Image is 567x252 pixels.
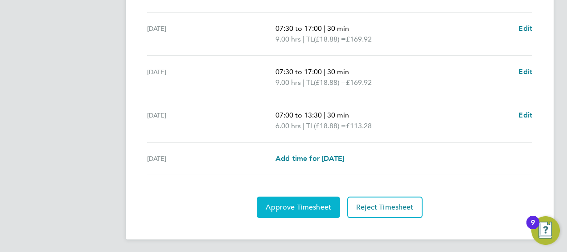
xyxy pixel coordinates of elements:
[275,78,301,87] span: 9.00 hrs
[518,67,532,77] a: Edit
[275,154,344,163] span: Add time for [DATE]
[531,216,560,245] button: Open Resource Center, 9 new notifications
[314,78,346,87] span: (£18.88) =
[303,78,304,87] span: |
[275,111,322,119] span: 07:00 to 13:30
[327,24,349,33] span: 30 min
[327,111,349,119] span: 30 min
[518,24,532,33] span: Edit
[324,111,325,119] span: |
[306,77,314,88] span: TL
[518,111,532,119] span: Edit
[275,67,322,76] span: 07:30 to 17:00
[314,35,346,43] span: (£18.88) =
[347,197,423,218] button: Reject Timesheet
[257,197,340,218] button: Approve Timesheet
[275,153,344,164] a: Add time for [DATE]
[324,67,325,76] span: |
[346,78,372,87] span: £169.92
[518,23,532,34] a: Edit
[275,35,301,43] span: 9.00 hrs
[356,203,414,212] span: Reject Timesheet
[147,110,275,131] div: [DATE]
[303,35,304,43] span: |
[314,122,346,130] span: (£18.88) =
[324,24,325,33] span: |
[518,67,532,76] span: Edit
[518,110,532,121] a: Edit
[275,24,322,33] span: 07:30 to 17:00
[306,34,314,45] span: TL
[147,67,275,88] div: [DATE]
[346,122,372,130] span: £113.28
[327,67,349,76] span: 30 min
[346,35,372,43] span: £169.92
[306,121,314,131] span: TL
[266,203,331,212] span: Approve Timesheet
[147,153,275,164] div: [DATE]
[147,23,275,45] div: [DATE]
[275,122,301,130] span: 6.00 hrs
[531,223,535,234] div: 9
[303,122,304,130] span: |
